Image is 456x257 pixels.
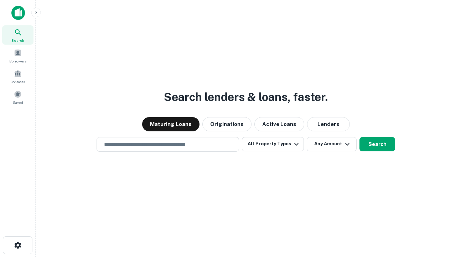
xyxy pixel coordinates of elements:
[11,6,25,20] img: capitalize-icon.png
[9,58,26,64] span: Borrowers
[2,67,33,86] a: Contacts
[359,137,395,151] button: Search
[11,79,25,85] span: Contacts
[11,37,24,43] span: Search
[13,100,23,105] span: Saved
[307,117,350,131] button: Lenders
[142,117,199,131] button: Maturing Loans
[254,117,304,131] button: Active Loans
[2,25,33,45] a: Search
[2,46,33,65] a: Borrowers
[164,89,328,106] h3: Search lenders & loans, faster.
[420,200,456,234] iframe: Chat Widget
[307,137,357,151] button: Any Amount
[242,137,304,151] button: All Property Types
[2,87,33,107] a: Saved
[202,117,252,131] button: Originations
